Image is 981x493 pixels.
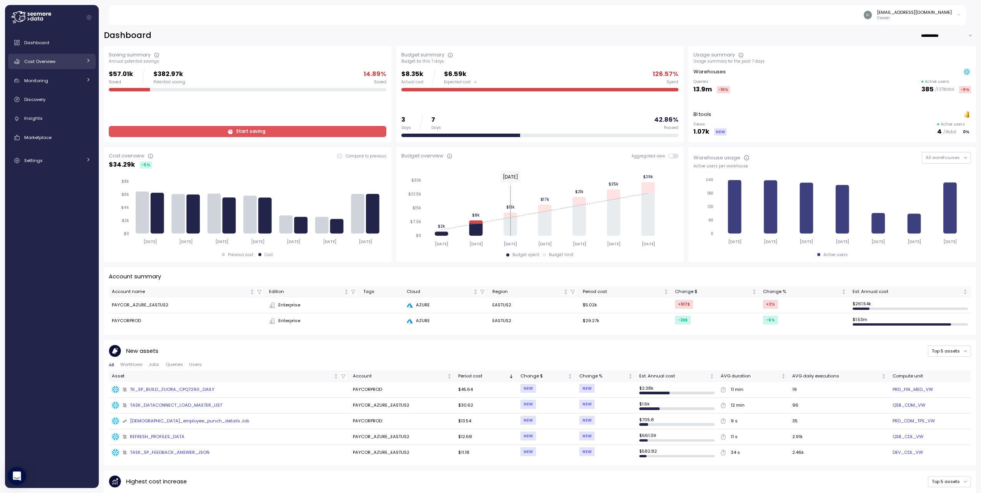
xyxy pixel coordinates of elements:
div: Budget limit [549,252,574,258]
span: Queries [166,362,183,367]
tspan: $21k [575,189,583,194]
p: 7 [431,115,441,125]
p: 4 [937,127,942,137]
td: $29.27k [580,313,672,329]
td: $5.02k [580,298,672,313]
div: Annual potential savings [109,59,386,64]
tspan: [DATE] [179,239,193,244]
div: Not sorted [709,374,715,379]
div: Not sorted [752,289,757,294]
tspan: [DATE] [359,239,373,244]
p: 13.9m [693,84,712,95]
div: Est. Annual cost [639,373,708,380]
tspan: $2k [437,224,445,229]
p: 385 [921,84,934,95]
tspan: $8k [121,179,129,184]
tspan: [DATE] [944,239,958,244]
div: Period cost [583,288,663,295]
td: 19 [789,382,890,398]
td: EASTUS2 [489,298,579,313]
tspan: 180 [707,191,714,196]
td: $12.68 [455,429,517,445]
span: All [109,363,114,367]
tspan: [DATE] [504,242,517,246]
span: Dashboard [24,40,49,46]
div: Period cost [458,373,507,380]
td: $13.54 [455,414,517,429]
span: Worfklows [120,362,143,367]
text: [DATE] [502,174,518,180]
td: EASTUS2 [489,313,579,329]
tspan: [DATE] [538,242,552,246]
div: Budget for this 7 days [401,59,679,64]
div: Budget overview [401,152,444,160]
p: Viewer [877,15,952,21]
div: 12 min [731,402,745,409]
div: Not sorted [881,374,886,379]
td: PAYCORPROD [350,414,455,429]
p: Account summary [109,272,161,281]
div: Budget summary [401,51,444,59]
div: Usage summary for the past 7 days [693,59,971,64]
a: [DEMOGRAPHIC_DATA]_employee_punch_details Job [112,417,347,425]
div: NEW [579,432,595,440]
div: Account [353,373,446,380]
tspan: [DATE] [728,239,742,244]
a: Discovery [8,92,96,107]
p: 42.86 % [654,115,678,125]
th: AVG daily executionsNot sorted [789,371,890,382]
button: Collapse navigation [84,15,94,20]
span: Enterprise [278,302,300,309]
td: $ 582.82 [636,445,718,460]
div: Account name [112,288,248,295]
div: Active users per warehouse [693,164,971,169]
td: PAYCOR_AZURE_EASTUS2 [350,429,455,445]
tspan: [DATE] [572,242,586,246]
td: 96 [789,398,890,414]
span: All warehouses [926,154,960,160]
p: Queries [693,79,730,84]
span: Enterprise [278,318,300,324]
span: Discovery [24,96,45,103]
th: RegionNot sorted [489,286,579,298]
div: Tags [363,288,401,295]
div: Not sorted [447,374,452,379]
tspan: $25k [609,182,619,187]
span: Jobs [149,362,159,367]
td: PAYCOR_AZURE_EASTUS2 [350,398,455,414]
div: Not sorted [473,289,478,294]
div: Spent [667,79,678,85]
div: [DEMOGRAPHIC_DATA]_employee_punch_details Job [123,418,249,425]
div: Saved [109,79,133,85]
tspan: $6k [121,192,129,197]
td: 2.46k [789,445,890,460]
div: Cost overview [109,152,145,160]
td: 35 [789,414,890,429]
div: AZURE [407,302,486,309]
p: Active users [925,79,949,84]
tspan: [DATE] [143,239,157,244]
div: -10 % [717,86,730,93]
div: Saved [374,79,386,85]
span: Monitoring [24,78,48,84]
tspan: [DATE] [908,239,922,244]
div: Compute unit [893,373,968,380]
tspan: $30k [411,178,421,183]
th: Account nameNot sorted [109,286,266,298]
tspan: $2k [121,218,129,223]
a: Monitoring [8,73,96,88]
td: $ 261.54k [850,298,971,313]
div: Not sorted [663,289,669,294]
tspan: [DATE] [836,239,850,244]
th: AccountNot sorted [350,371,455,382]
span: Aggregated view [632,154,669,159]
div: NEW [520,384,536,393]
th: AVG durationNot sorted [718,371,790,382]
td: PAYCOR_AZURE_EASTUS2 [350,445,455,460]
p: Active users [941,122,965,127]
p: Highest cost increase [126,477,187,486]
p: 3 [401,115,411,125]
div: Days [431,125,441,131]
div: Change % [579,373,627,380]
div: Passed [664,125,678,131]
